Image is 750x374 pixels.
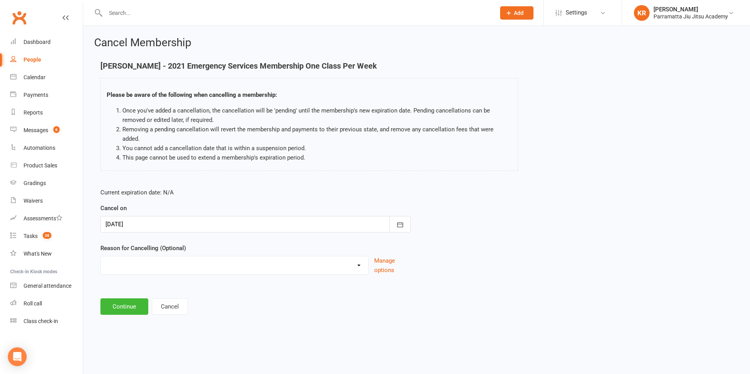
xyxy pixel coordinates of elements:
[24,109,43,116] div: Reports
[24,145,55,151] div: Automations
[500,6,533,20] button: Add
[374,256,411,275] button: Manage options
[9,8,29,27] a: Clubworx
[10,104,83,122] a: Reports
[152,298,188,315] button: Cancel
[24,74,46,80] div: Calendar
[100,243,186,253] label: Reason for Cancelling (Optional)
[8,347,27,366] div: Open Intercom Messenger
[24,318,58,324] div: Class check-in
[100,62,518,70] h4: [PERSON_NAME] - 2021 Emergency Services Membership One Class Per Week
[654,13,728,20] div: Parramatta Jiu Jitsu Academy
[10,227,83,245] a: Tasks 38
[10,69,83,86] a: Calendar
[100,188,411,197] p: Current expiration date: N/A
[10,33,83,51] a: Dashboard
[24,127,48,133] div: Messages
[53,126,60,133] span: 6
[24,233,38,239] div: Tasks
[10,174,83,192] a: Gradings
[10,122,83,139] a: Messages 6
[24,162,57,169] div: Product Sales
[10,295,83,312] a: Roll call
[10,86,83,104] a: Payments
[94,37,739,49] h2: Cancel Membership
[103,7,490,18] input: Search...
[24,92,48,98] div: Payments
[10,210,83,227] a: Assessments
[10,157,83,174] a: Product Sales
[566,4,587,22] span: Settings
[10,139,83,157] a: Automations
[10,51,83,69] a: People
[122,125,512,143] li: Removing a pending cancellation will revert the membership and payments to their previous state, ...
[24,180,46,186] div: Gradings
[24,198,43,204] div: Waivers
[10,245,83,263] a: What's New
[24,251,52,257] div: What's New
[24,39,51,45] div: Dashboard
[10,312,83,330] a: Class kiosk mode
[107,91,277,98] strong: Please be aware of the following when cancelling a membership:
[10,277,83,295] a: General attendance kiosk mode
[654,6,728,13] div: [PERSON_NAME]
[122,106,512,125] li: Once you've added a cancellation, the cancellation will be 'pending' until the membership's new e...
[122,143,512,153] li: You cannot add a cancellation date that is within a suspension period.
[100,298,148,315] button: Continue
[100,203,127,213] label: Cancel on
[43,232,51,239] span: 38
[24,56,41,63] div: People
[634,5,650,21] div: KR
[24,215,62,221] div: Assessments
[24,283,71,289] div: General attendance
[10,192,83,210] a: Waivers
[514,10,524,16] span: Add
[24,300,42,307] div: Roll call
[122,153,512,162] li: This page cannot be used to extend a membership's expiration period.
